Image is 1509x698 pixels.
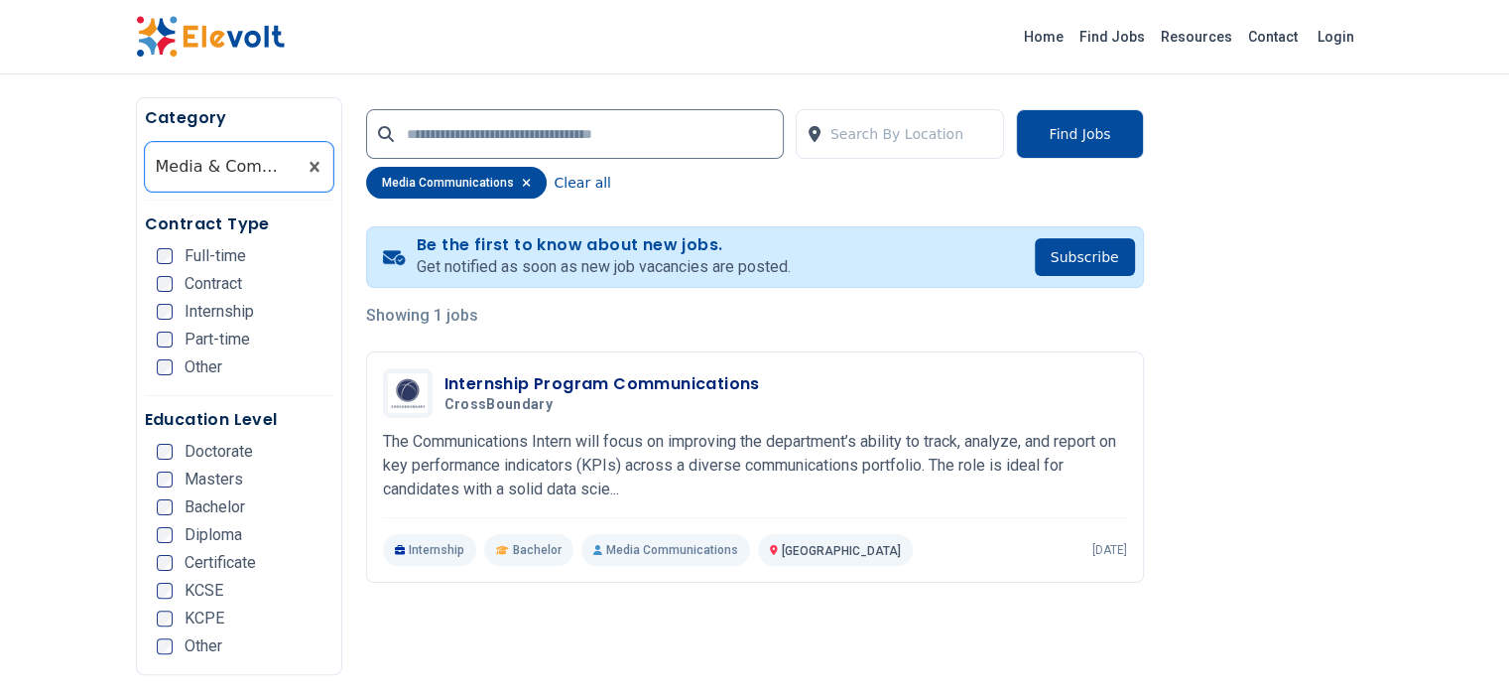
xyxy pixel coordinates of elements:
[185,332,250,348] span: Part-time
[136,16,285,58] img: Elevolt
[1016,109,1143,159] button: Find Jobs
[1016,21,1071,53] a: Home
[157,472,173,488] input: Masters
[1306,17,1366,57] a: Login
[581,534,750,566] p: Media Communications
[185,499,245,515] span: Bachelor
[366,167,547,199] div: media communications
[157,527,173,543] input: Diploma
[1410,603,1509,698] iframe: Chat Widget
[157,304,173,320] input: Internship
[145,212,333,236] h5: Contract Type
[1153,21,1240,53] a: Resources
[185,359,222,375] span: Other
[157,638,173,654] input: Other
[185,472,243,488] span: Masters
[383,368,1127,566] a: CrossBoundaryInternship Program CommunicationsCrossBoundaryThe Communications Intern will focus o...
[185,248,246,264] span: Full-time
[185,611,224,627] span: KCPE
[185,583,223,599] span: KCSE
[1092,542,1127,558] p: [DATE]
[185,304,254,320] span: Internship
[444,372,760,396] h3: Internship Program Communications
[513,542,562,558] span: Bachelor
[1240,21,1306,53] a: Contact
[185,527,242,543] span: Diploma
[417,235,791,255] h4: Be the first to know about new jobs.
[383,534,477,566] p: Internship
[145,106,333,130] h5: Category
[383,430,1127,501] p: The Communications Intern will focus on improving the department’s ability to track, analyze, and...
[157,583,173,599] input: KCSE
[1035,238,1135,276] button: Subscribe
[185,276,242,292] span: Contract
[417,255,791,279] p: Get notified as soon as new job vacancies are posted.
[157,359,173,375] input: Other
[145,408,333,432] h5: Education Level
[157,611,173,627] input: KCPE
[157,248,173,264] input: Full-time
[1071,21,1153,53] a: Find Jobs
[185,555,256,571] span: Certificate
[157,444,173,460] input: Doctorate
[157,555,173,571] input: Certificate
[782,544,901,558] span: [GEOGRAPHIC_DATA]
[388,373,428,413] img: CrossBoundary
[157,276,173,292] input: Contract
[185,444,253,460] span: Doctorate
[366,304,1144,328] p: Showing 1 jobs
[157,332,173,348] input: Part-time
[157,499,173,515] input: Bachelor
[185,638,222,654] span: Other
[444,396,554,414] span: CrossBoundary
[555,167,611,199] button: Clear all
